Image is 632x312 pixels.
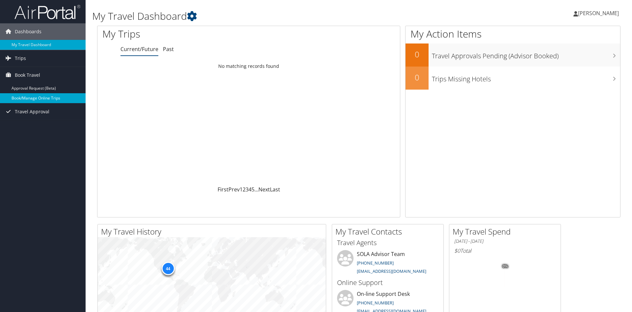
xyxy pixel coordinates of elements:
h2: My Travel Contacts [335,226,443,237]
a: [EMAIL_ADDRESS][DOMAIN_NAME] [357,268,426,274]
a: Next [258,186,270,193]
td: No matching records found [97,60,400,72]
a: First [218,186,228,193]
a: Last [270,186,280,193]
h6: Total [454,247,556,254]
a: Past [163,45,174,53]
a: 0Trips Missing Hotels [406,67,620,90]
h3: Online Support [337,278,438,287]
h2: My Travel History [101,226,326,237]
div: 44 [161,262,174,275]
h2: 0 [406,49,429,60]
h1: My Travel Dashboard [92,9,448,23]
a: [PERSON_NAME] [573,3,625,23]
h1: My Trips [102,27,269,41]
a: 4 [249,186,251,193]
li: SOLA Advisor Team [334,250,442,277]
span: Book Travel [15,67,40,83]
span: $0 [454,247,460,254]
a: 3 [246,186,249,193]
h1: My Action Items [406,27,620,41]
h3: Travel Approvals Pending (Advisor Booked) [432,48,620,61]
a: 0Travel Approvals Pending (Advisor Booked) [406,43,620,67]
a: Prev [228,186,240,193]
span: Trips [15,50,26,67]
span: Dashboards [15,23,41,40]
span: Travel Approval [15,103,49,120]
tspan: 0% [503,264,508,268]
span: … [254,186,258,193]
a: 5 [251,186,254,193]
h2: 0 [406,72,429,83]
a: Current/Future [120,45,158,53]
a: 1 [240,186,243,193]
a: 2 [243,186,246,193]
a: [PHONE_NUMBER] [357,300,394,306]
span: [PERSON_NAME] [578,10,619,17]
h6: [DATE] - [DATE] [454,238,556,244]
img: airportal-logo.png [14,4,80,20]
a: [PHONE_NUMBER] [357,260,394,266]
h3: Travel Agents [337,238,438,247]
h3: Trips Missing Hotels [432,71,620,84]
h2: My Travel Spend [453,226,561,237]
